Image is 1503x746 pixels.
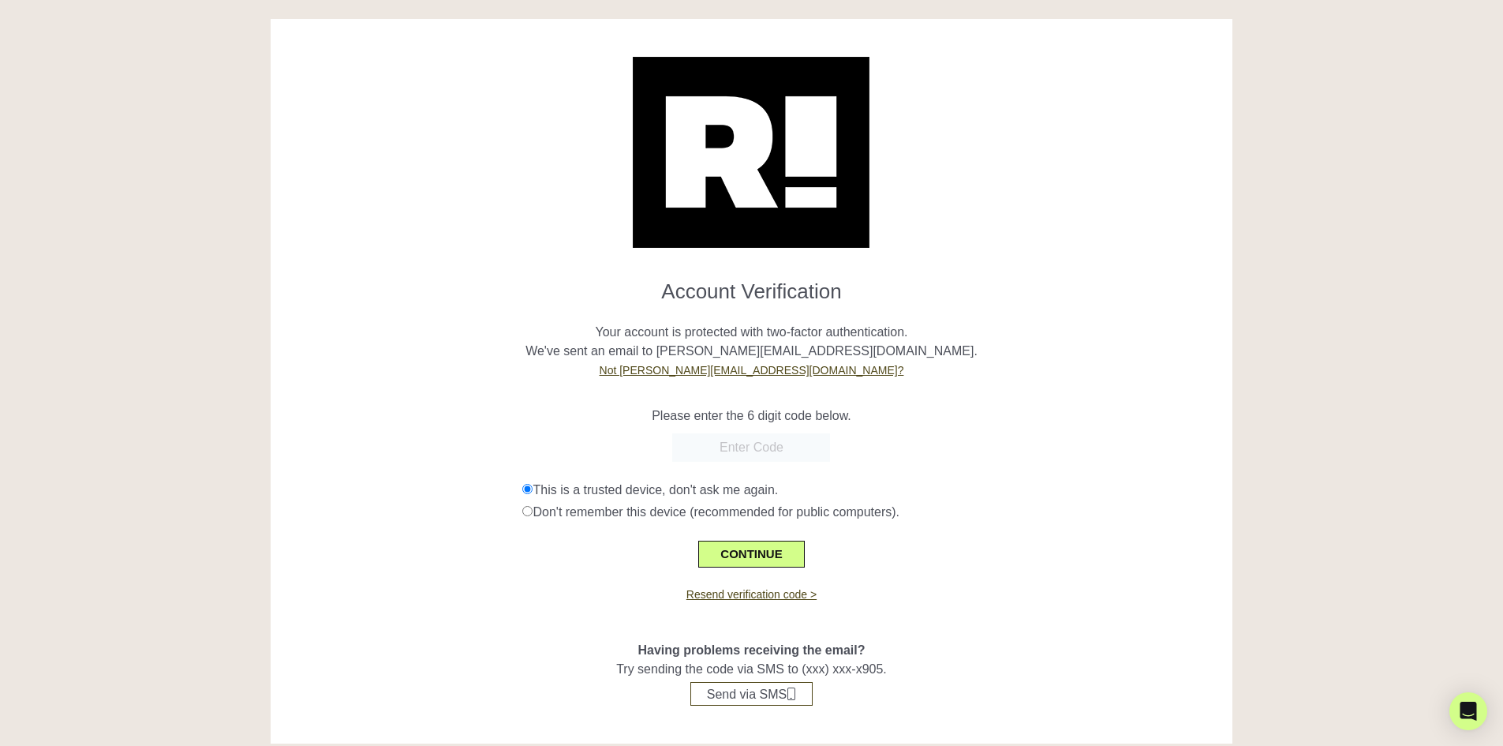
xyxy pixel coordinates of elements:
[522,503,1221,522] div: Don't remember this device (recommended for public computers).
[282,304,1221,380] p: Your account is protected with two-factor authentication. We've sent an email to [PERSON_NAME][EM...
[522,481,1221,500] div: This is a trusted device, don't ask me again.
[633,57,869,248] img: Retention.com
[282,603,1221,706] div: Try sending the code via SMS to (xxx) xxx-x905.
[690,682,813,706] button: Send via SMS
[698,541,804,568] button: CONTINUE
[672,433,830,462] input: Enter Code
[282,267,1221,304] h1: Account Verification
[686,588,817,601] a: Resend verification code >
[282,407,1221,425] p: Please enter the 6 digit code below.
[600,364,904,377] a: Not [PERSON_NAME][EMAIL_ADDRESS][DOMAIN_NAME]?
[1449,692,1487,730] div: Open Intercom Messenger
[637,643,865,657] span: Having problems receiving the email?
